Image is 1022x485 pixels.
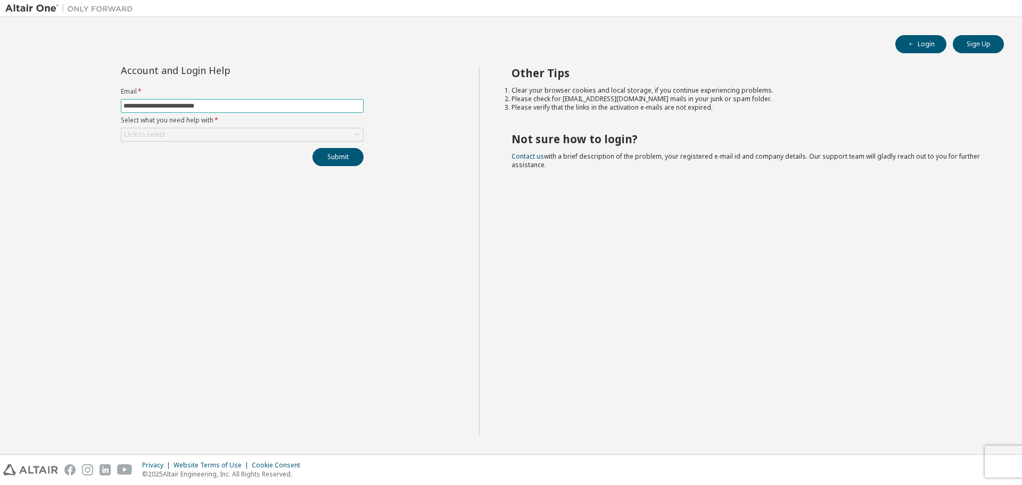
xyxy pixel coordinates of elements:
[142,470,307,479] p: © 2025 Altair Engineering, Inc. All Rights Reserved.
[121,116,364,125] label: Select what you need help with
[512,152,544,161] a: Contact us
[121,87,364,96] label: Email
[512,103,985,112] li: Please verify that the links in the activation e-mails are not expired.
[512,86,985,95] li: Clear your browser cookies and local storage, if you continue experiencing problems.
[142,461,174,470] div: Privacy
[117,464,133,475] img: youtube.svg
[174,461,252,470] div: Website Terms of Use
[895,35,946,53] button: Login
[64,464,76,475] img: facebook.svg
[100,464,111,475] img: linkedin.svg
[512,132,985,146] h2: Not sure how to login?
[953,35,1004,53] button: Sign Up
[121,128,363,141] div: Click to select
[82,464,93,475] img: instagram.svg
[3,464,58,475] img: altair_logo.svg
[312,148,364,166] button: Submit
[5,3,138,14] img: Altair One
[512,95,985,103] li: Please check for [EMAIL_ADDRESS][DOMAIN_NAME] mails in your junk or spam folder.
[512,66,985,80] h2: Other Tips
[512,152,980,169] span: with a brief description of the problem, your registered e-mail id and company details. Our suppo...
[123,130,165,139] div: Click to select
[252,461,307,470] div: Cookie Consent
[121,66,315,75] div: Account and Login Help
